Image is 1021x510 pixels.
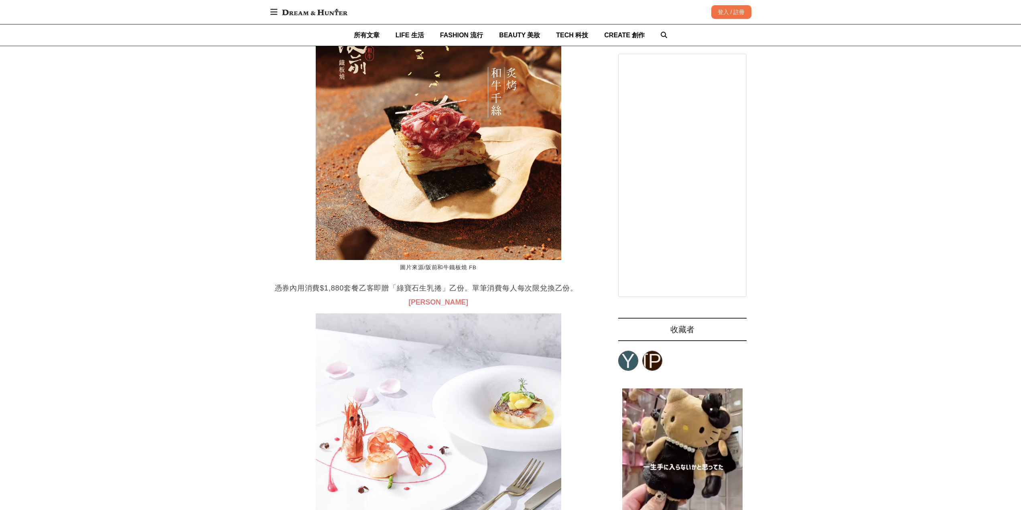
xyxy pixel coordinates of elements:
div: 登入 / 註冊 [711,5,751,19]
span: BEAUTY 美妝 [499,32,540,39]
figcaption: 圖片來源/阪前和牛鐵板燒 FB [316,260,561,276]
span: 收藏者 [670,325,694,334]
span: FASHION 流行 [440,32,483,39]
a: Y [618,351,638,371]
span: LIFE 生活 [396,32,424,39]
a: 所有文章 [354,24,380,46]
p: 憑券內用消費$1,880套餐乙客即贈「綠寶石生乳捲」乙份。單筆消費每人每次限兌換乙份。 [275,282,602,294]
span: CREATE 創作 [604,32,645,39]
img: Dream & Hunter [278,5,351,19]
img: 2025生日優惠餐廳，10月壽星優惠慶祝生日訂起來，當月壽星優惠&當日壽星免費一次看 [316,14,561,260]
a: FASHION 流行 [440,24,483,46]
a: LIFE 生活 [396,24,424,46]
span: TECH 科技 [556,32,588,39]
span: [PERSON_NAME] [408,298,468,306]
a: CREATE 創作 [604,24,645,46]
a: TECH 科技 [556,24,588,46]
a: BEAUTY 美妝 [499,24,540,46]
span: 所有文章 [354,32,380,39]
a: [PERSON_NAME] [642,351,662,371]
